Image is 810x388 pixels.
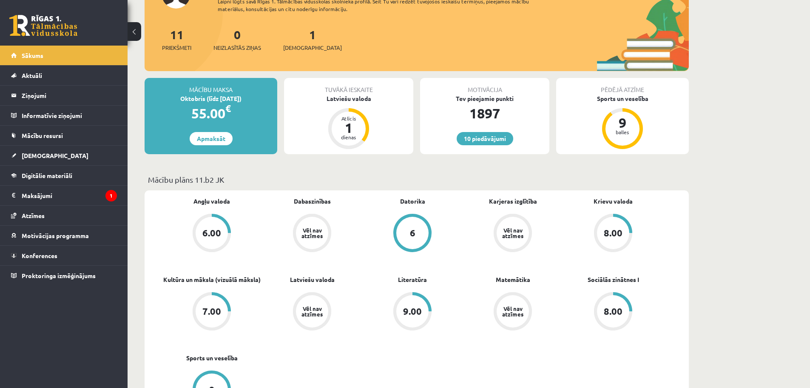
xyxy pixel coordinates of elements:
[284,78,413,94] div: Tuvākā ieskaite
[11,266,117,285] a: Proktoringa izmēģinājums
[186,354,238,362] a: Sports un veselība
[420,103,549,124] div: 1897
[202,228,221,238] div: 6.00
[148,174,685,185] p: Mācību plāns 11.b2 JK
[290,275,335,284] a: Latviešu valoda
[610,129,635,135] div: balles
[22,272,96,279] span: Proktoringa izmēģinājums
[163,275,261,284] a: Kultūra un māksla (vizuālā māksla)
[162,43,191,52] span: Priekšmeti
[463,214,563,254] a: Vēl nav atzīmes
[300,306,324,317] div: Vēl nav atzīmes
[556,94,689,103] div: Sports un veselība
[563,292,663,332] a: 8.00
[556,94,689,150] a: Sports un veselība 9 balles
[225,102,231,115] span: €
[556,78,689,94] div: Pēdējā atzīme
[22,132,63,139] span: Mācību resursi
[213,43,261,52] span: Neizlasītās ziņas
[145,94,277,103] div: Oktobris (līdz [DATE])
[145,103,277,124] div: 55.00
[22,232,89,239] span: Motivācijas programma
[193,197,230,206] a: Angļu valoda
[162,27,191,52] a: 11Priekšmeti
[300,227,324,239] div: Vēl nav atzīmes
[22,52,43,59] span: Sākums
[22,152,88,159] span: [DEMOGRAPHIC_DATA]
[145,78,277,94] div: Mācību maksa
[610,116,635,129] div: 9
[588,275,639,284] a: Sociālās zinātnes I
[501,227,525,239] div: Vēl nav atzīmes
[22,212,45,219] span: Atzīmes
[105,190,117,201] i: 1
[362,214,463,254] a: 6
[604,228,622,238] div: 8.00
[336,116,361,121] div: Atlicis
[22,172,72,179] span: Digitālie materiāli
[22,72,42,79] span: Aktuāli
[22,186,117,205] legend: Maksājumi
[403,307,422,316] div: 9.00
[213,27,261,52] a: 0Neizlasītās ziņas
[11,86,117,105] a: Ziņojumi
[283,27,342,52] a: 1[DEMOGRAPHIC_DATA]
[420,78,549,94] div: Motivācija
[262,292,362,332] a: Vēl nav atzīmes
[202,307,221,316] div: 7.00
[336,121,361,135] div: 1
[11,146,117,165] a: [DEMOGRAPHIC_DATA]
[190,132,233,145] a: Apmaksāt
[398,275,427,284] a: Literatūra
[11,66,117,85] a: Aktuāli
[9,15,77,36] a: Rīgas 1. Tālmācības vidusskola
[11,46,117,65] a: Sākums
[284,94,413,150] a: Latviešu valoda Atlicis 1 dienas
[22,106,117,125] legend: Informatīvie ziņojumi
[11,186,117,205] a: Maksājumi1
[400,197,425,206] a: Datorika
[489,197,537,206] a: Karjeras izglītība
[563,214,663,254] a: 8.00
[604,307,622,316] div: 8.00
[11,106,117,125] a: Informatīvie ziņojumi
[22,86,117,105] legend: Ziņojumi
[11,246,117,265] a: Konferences
[463,292,563,332] a: Vēl nav atzīmes
[11,226,117,245] a: Motivācijas programma
[294,197,331,206] a: Dabaszinības
[11,166,117,185] a: Digitālie materiāli
[336,135,361,140] div: dienas
[284,94,413,103] div: Latviešu valoda
[283,43,342,52] span: [DEMOGRAPHIC_DATA]
[22,252,57,259] span: Konferences
[262,214,362,254] a: Vēl nav atzīmes
[496,275,530,284] a: Matemātika
[501,306,525,317] div: Vēl nav atzīmes
[162,214,262,254] a: 6.00
[11,206,117,225] a: Atzīmes
[594,197,633,206] a: Krievu valoda
[457,132,513,145] a: 10 piedāvājumi
[420,94,549,103] div: Tev pieejamie punkti
[410,228,415,238] div: 6
[162,292,262,332] a: 7.00
[11,126,117,145] a: Mācību resursi
[362,292,463,332] a: 9.00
